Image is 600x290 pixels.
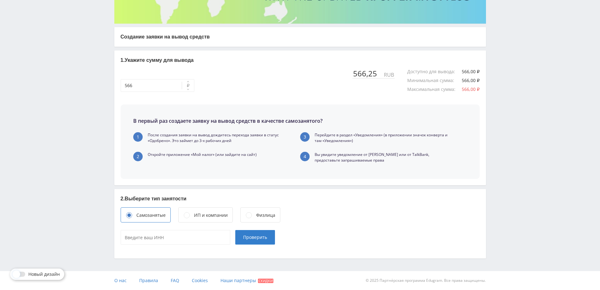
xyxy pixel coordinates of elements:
p: Создание заявки на вывод средств [121,33,480,40]
p: Перейдите в раздел «Уведомления» (в приложении значок конверта и там «Уведомления») [315,132,454,144]
a: Наши партнеры Скидки [220,271,273,290]
button: Проверить [235,230,275,245]
button: ₽ [182,79,194,92]
span: Проверить [243,235,267,240]
p: После создания заявки на вывод дождитесь перехода заявки в статус «Одобрено». Это займет до 3-х р... [148,132,288,144]
p: Откройте приложение «Мой налог» (или зайдите на сайт) [148,152,257,157]
div: 566,00 ₽ [462,69,480,74]
p: 1. Укажите сумму для вывода [121,57,480,64]
span: Cookies [192,277,208,283]
p: В первый раз создаете заявку на вывод средств в качестве самозанятого? [133,117,323,125]
p: Вы увидите уведомление от [PERSON_NAME] или от TalkBank, предоставьте запрашиваемые права [315,152,454,163]
div: Физлица [256,212,275,219]
input: Введите ваш ИНН [121,230,230,245]
div: Максимальная сумма : [407,87,462,92]
div: Минимальная сумма : [407,78,460,83]
a: FAQ [171,271,179,290]
span: Наши партнеры [220,277,256,283]
span: Новый дизайн [28,272,60,277]
div: 566,00 ₽ [462,78,480,83]
div: 3 [300,132,310,142]
div: ИП и компании [194,212,228,219]
a: О нас [114,271,127,290]
div: 1 [133,132,143,142]
span: О нас [114,277,127,283]
span: Правила [139,277,158,283]
p: 2. Выберите тип занятости [121,195,480,202]
div: 2 [133,152,143,161]
div: 4 [300,152,310,161]
div: Самозанятые [136,212,166,219]
div: Доступно для вывода : [407,69,461,74]
a: Cookies [192,271,208,290]
span: 566,00 ₽ [462,86,480,92]
span: Скидки [258,279,273,283]
div: RUB [383,72,395,78]
a: Правила [139,271,158,290]
div: © 2025 Партнёрская программа Edugram. Все права защищены. [303,271,486,290]
div: 566,25 [352,69,383,78]
span: FAQ [171,277,179,283]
